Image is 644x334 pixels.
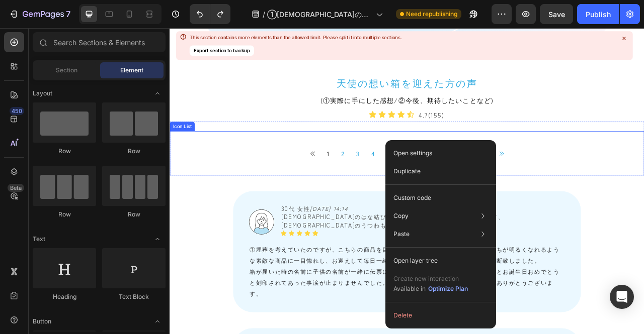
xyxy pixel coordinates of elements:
p: Open layer tree [393,256,438,265]
span: ①[DEMOGRAPHIC_DATA]の想い箱をお迎えいただいた方の声 [267,9,372,20]
button: Optimize Plan [428,284,468,294]
div: 450 [10,107,24,115]
span: Save [548,10,565,19]
a: 5 [270,145,287,173]
div: Open Intercom Messenger [610,285,634,309]
p: 7 [66,8,70,20]
div: Drop element here [348,155,401,163]
span: Toggle open [149,85,166,101]
div: Row [102,147,166,156]
span: Need republishing [406,10,457,19]
button: Publish [577,4,619,24]
iframe: Design area [170,28,644,334]
p: 6 [295,151,300,167]
p: 7 [314,137,319,153]
div: Row [33,210,96,219]
p: Paste [393,230,410,239]
p: Open settings [393,149,432,158]
p: 5 [276,151,281,167]
button: Delete [389,306,492,324]
button: Export section to backup [189,46,254,56]
span: 30代 女性 [142,225,227,235]
span: Section [56,66,77,75]
button: <p>1</p> [194,145,210,173]
span: Text [33,235,45,244]
div: Heading [33,292,96,301]
div: Publish [586,9,611,20]
span: Toggle open [149,231,166,247]
div: Row [33,147,96,156]
p: 4.7(155) [316,102,350,118]
div: Undo/Redo [190,4,230,24]
span: Button [33,317,51,326]
a: 2 [212,145,229,173]
div: Optimize Plan [428,284,468,293]
span: Layout [33,89,52,98]
p: Copy [393,211,409,220]
span: Toggle open [149,313,166,329]
p: 7 [314,165,319,181]
a: 7 [308,131,326,159]
div: Beta [8,184,24,192]
span: [DEMOGRAPHIC_DATA]のはな結び、[DEMOGRAPHIC_DATA]のお香立て、[DEMOGRAPHIC_DATA]のうつわもお迎えいただきました。 [142,235,426,256]
p: Duplicate [393,167,421,176]
input: Search Sections & Elements [33,32,166,52]
p: (①実際に手にした感想/②今後、期待したいことなど) [1,84,603,100]
p: Custom code [393,193,431,202]
a: 7 [308,159,326,187]
a: 3 [231,145,249,173]
span: / [263,9,265,20]
div: Row [102,210,166,219]
a: 6 [289,145,306,173]
span: Available in [393,285,426,292]
div: Text Block [102,292,166,301]
p: Create new interaction [393,274,468,284]
button: 7 [4,4,75,24]
p: 4 [257,151,262,167]
i: [DATE] 14:14 [179,225,227,235]
div: This section contains more elements than the allowed limit. Please split it into multiple sections. [189,35,401,41]
div: Icon List [2,121,30,130]
img: gempages_464591402135717053-f2dc6688-731c-4d61-b958-d64ae8655dfa.png [101,231,133,263]
a: 4 [251,145,268,173]
p: 2 [218,151,223,167]
button: Save [540,4,573,24]
span: 埋葬を考えていたのですが、こちらの商品を目にした瞬間に少しでも前を向いて気持ちが明るくなれるような素敵な商品に一目惚れし、お迎えして毎日一緒にいると実感できるようにしたいと決断致しました。 [102,276,496,300]
p: 3 [237,151,243,167]
span: ① [102,276,110,286]
span: Element [120,66,143,75]
p: 1 [200,151,204,167]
